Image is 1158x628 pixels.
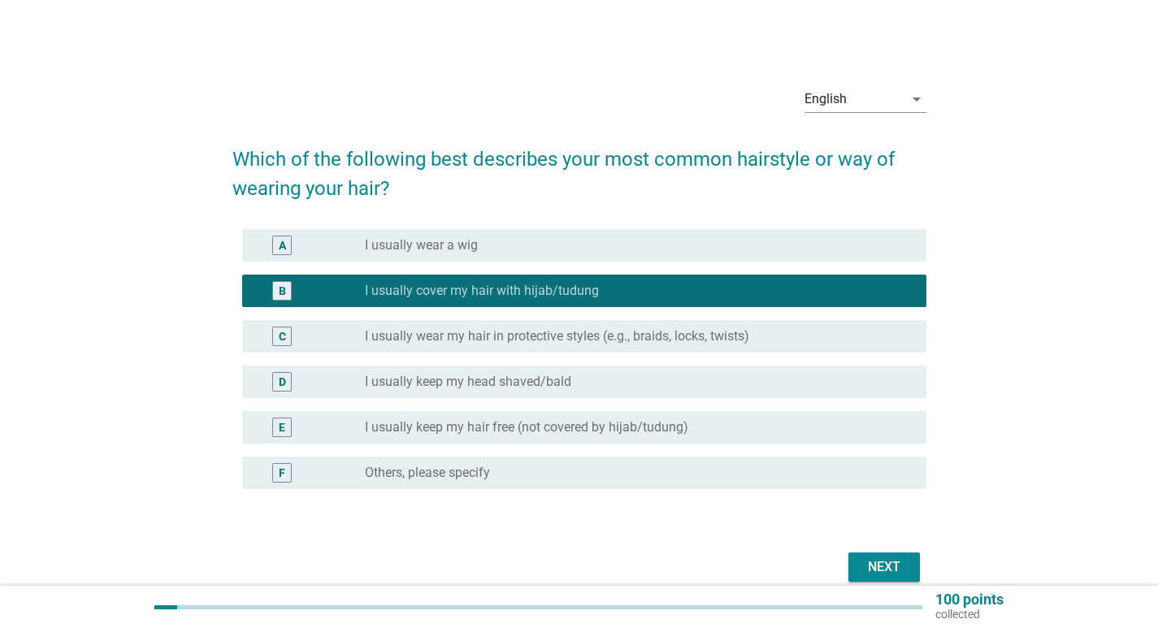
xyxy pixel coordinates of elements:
div: Next [861,557,907,577]
div: B [279,283,286,300]
label: I usually keep my hair free (not covered by hijab/tudung) [365,419,688,435]
div: C [279,328,286,345]
p: collected [935,607,1004,622]
label: I usually wear a wig [365,237,478,253]
div: F [279,465,285,482]
label: Others, please specify [365,465,490,481]
label: I usually wear my hair in protective styles (e.g., braids, locks, twists) [365,328,749,344]
p: 100 points [935,592,1004,607]
h2: Which of the following best describes your most common hairstyle or way of wearing your hair? [232,128,926,203]
div: A [279,237,286,254]
button: Next [848,552,920,582]
label: I usually cover my hair with hijab/tudung [365,283,599,299]
label: I usually keep my head shaved/bald [365,374,571,390]
div: D [279,374,286,391]
div: English [805,92,847,106]
div: E [279,419,285,436]
i: arrow_drop_down [907,89,926,109]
